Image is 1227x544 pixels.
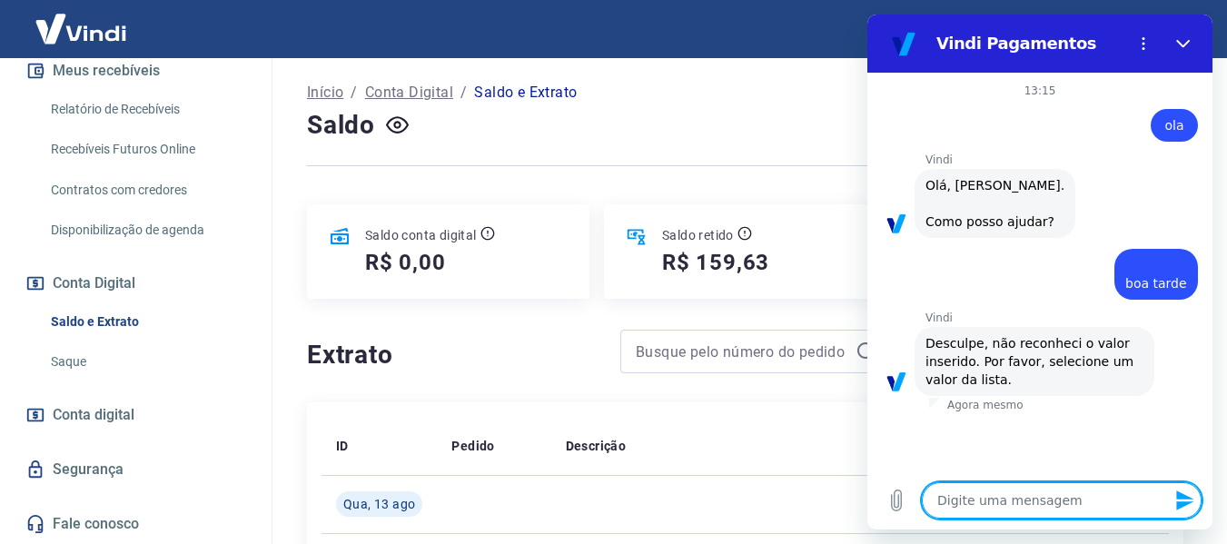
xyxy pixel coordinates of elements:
[53,402,134,428] span: Conta digital
[351,82,357,104] p: /
[460,82,467,104] p: /
[22,51,250,91] button: Meus recebíveis
[44,172,250,209] a: Contratos com credores
[566,437,627,455] p: Descrição
[365,248,446,277] h5: R$ 0,00
[22,395,250,435] a: Conta digital
[662,226,734,244] p: Saldo retido
[867,15,1212,529] iframe: Janela de mensagens
[636,338,848,365] input: Busque pelo número do pedido
[307,82,343,104] a: Início
[44,91,250,128] a: Relatório de Recebíveis
[365,82,453,104] a: Conta Digital
[662,248,769,277] h5: R$ 159,63
[44,131,250,168] a: Recebíveis Futuros Online
[44,343,250,381] a: Saque
[22,450,250,490] a: Segurança
[307,337,599,373] h4: Extrato
[343,495,415,513] span: Qua, 13 ago
[22,1,140,56] img: Vindi
[474,82,577,104] p: Saldo e Extrato
[307,107,375,143] h4: Saldo
[451,437,494,455] p: Pedido
[44,303,250,341] a: Saldo e Extrato
[336,437,349,455] p: ID
[365,226,477,244] p: Saldo conta digital
[1140,13,1205,46] button: Sair
[22,263,250,303] button: Conta Digital
[44,212,250,249] a: Disponibilização de agenda
[22,504,250,544] a: Fale conosco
